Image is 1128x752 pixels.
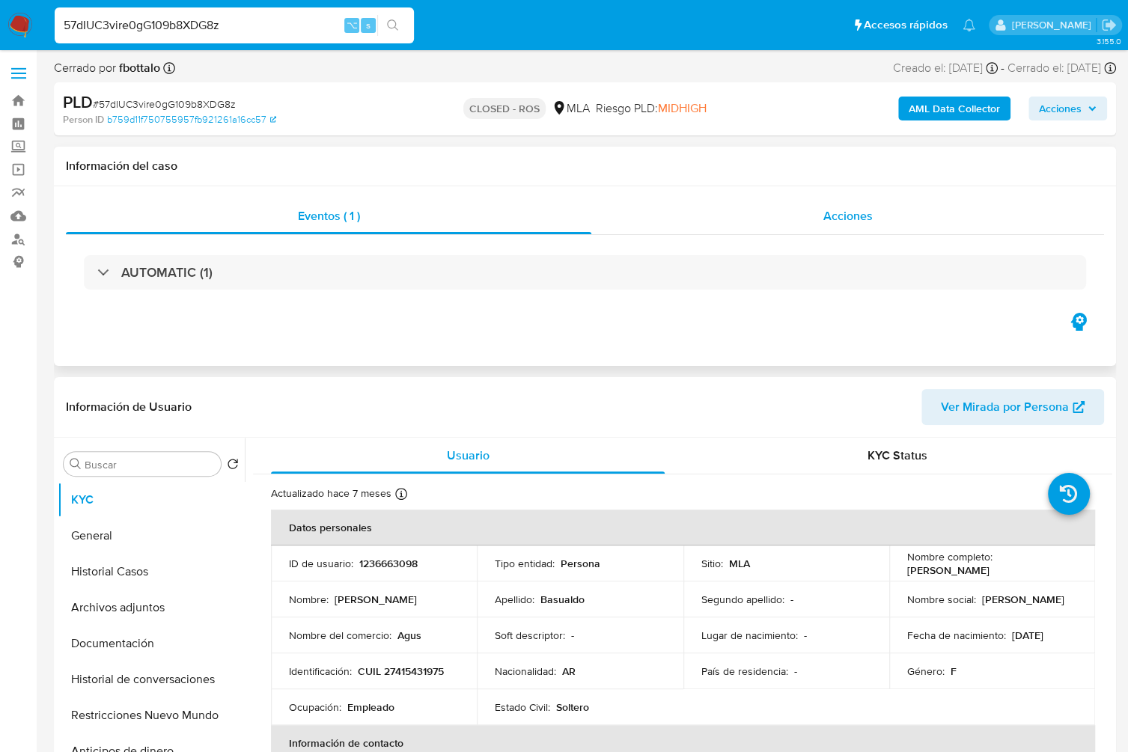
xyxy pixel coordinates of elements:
[1011,18,1096,32] p: jessica.fukman@mercadolibre.com
[495,593,534,606] p: Apellido :
[571,629,574,642] p: -
[963,19,975,31] a: Notificaciones
[907,563,990,577] p: [PERSON_NAME]
[346,18,357,32] span: ⌥
[55,16,414,35] input: Buscar usuario o caso...
[289,700,341,714] p: Ocupación :
[58,697,245,733] button: Restricciones Nuevo Mundo
[289,629,391,642] p: Nombre del comercio :
[116,59,160,76] b: fbottalo
[58,554,245,590] button: Historial Casos
[951,664,957,678] p: F
[1101,17,1117,33] a: Salir
[85,458,215,471] input: Buscar
[868,447,927,464] span: KYC Status
[909,97,1000,120] b: AML Data Collector
[58,482,245,518] button: KYC
[271,510,1095,545] th: Datos personales
[495,557,555,570] p: Tipo entidad :
[66,159,1104,174] h1: Información del caso
[562,664,576,678] p: AR
[907,550,993,563] p: Nombre completo :
[463,98,546,119] p: CLOSED - ROS
[1012,629,1043,642] p: [DATE]
[107,113,276,126] a: b759d11f750755957fb921261a16cc57
[447,447,490,464] span: Usuario
[70,458,82,470] button: Buscar
[823,207,873,224] span: Acciones
[898,97,1010,120] button: AML Data Collector
[864,17,948,33] span: Accesos rápidos
[58,590,245,626] button: Archivos adjuntos
[227,458,239,474] button: Volver al orden por defecto
[1007,60,1116,76] div: Cerrado el: [DATE]
[1028,97,1107,120] button: Acciones
[54,60,160,76] span: Cerrado por
[58,518,245,554] button: General
[561,557,600,570] p: Persona
[121,264,213,281] h3: AUTOMATIC (1)
[495,664,556,678] p: Nacionalidad :
[658,100,707,117] span: MIDHIGH
[790,593,793,606] p: -
[907,664,945,678] p: Género :
[1001,60,1004,76] span: -
[347,700,394,714] p: Empleado
[907,629,1006,642] p: Fecha de nacimiento :
[701,664,788,678] p: País de residencia :
[495,629,565,642] p: Soft descriptor :
[58,626,245,661] button: Documentación
[794,664,797,678] p: -
[289,664,352,678] p: Identificación :
[335,593,417,606] p: [PERSON_NAME]
[701,557,723,570] p: Sitio :
[596,100,707,117] span: Riesgo PLD:
[84,255,1086,290] div: AUTOMATIC (1)
[63,90,93,114] b: PLD
[358,664,444,678] p: CUIL 27415431975
[893,60,998,76] div: Creado el: [DATE]
[93,97,236,111] span: # 57dIUC3vire0gG109b8XDG8z
[63,113,104,126] b: Person ID
[289,593,329,606] p: Nombre :
[377,15,408,36] button: search-icon
[289,557,353,570] p: ID de usuario :
[397,629,421,642] p: Agus
[941,389,1069,425] span: Ver Mirada por Persona
[701,629,798,642] p: Lugar de nacimiento :
[359,557,418,570] p: 1236663098
[495,700,550,714] p: Estado Civil :
[271,486,391,501] p: Actualizado hace 7 meses
[982,593,1064,606] p: [PERSON_NAME]
[729,557,750,570] p: MLA
[1039,97,1082,120] span: Acciones
[540,593,585,606] p: Basualdo
[907,593,976,606] p: Nombre social :
[804,629,807,642] p: -
[921,389,1104,425] button: Ver Mirada por Persona
[556,700,589,714] p: Soltero
[298,207,360,224] span: Eventos ( 1 )
[66,400,192,415] h1: Información de Usuario
[58,661,245,697] button: Historial de conversaciones
[366,18,371,32] span: s
[552,100,590,117] div: MLA
[701,593,784,606] p: Segundo apellido :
